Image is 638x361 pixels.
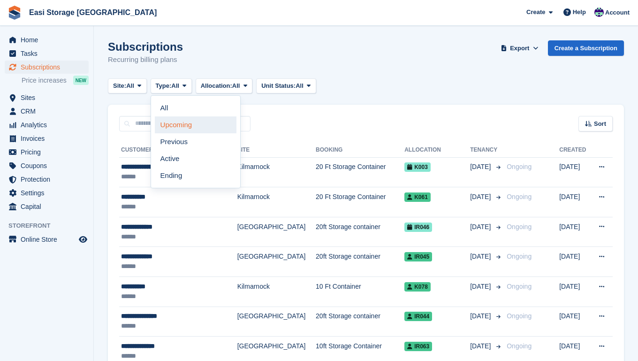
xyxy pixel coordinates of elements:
a: Create a Subscription [548,40,624,56]
td: 20 Ft Storage Container [316,157,404,187]
a: Preview store [77,234,89,245]
td: 20ft Storage container [316,307,404,337]
span: Subscriptions [21,61,77,74]
span: Allocation: [201,81,232,91]
span: K078 [404,282,431,292]
a: Upcoming [155,116,236,133]
span: Protection [21,173,77,186]
span: IR045 [404,252,432,261]
span: Account [605,8,630,17]
td: [DATE] [559,217,590,247]
img: Steven Cusick [594,8,604,17]
button: Export [499,40,540,56]
span: [DATE] [470,162,493,172]
span: Capital [21,200,77,213]
a: menu [5,159,89,172]
button: Type: All [151,78,192,94]
a: menu [5,118,89,131]
span: Site: [113,81,126,91]
a: menu [5,47,89,60]
td: 20 Ft Storage Container [316,187,404,217]
span: Ongoing [507,312,532,320]
button: Unit Status: All [256,78,316,94]
th: Site [237,143,316,158]
span: Price increases [22,76,67,85]
span: [DATE] [470,252,493,261]
span: Help [573,8,586,17]
span: Ongoing [507,253,532,260]
a: menu [5,91,89,104]
a: Price increases NEW [22,75,89,85]
span: [DATE] [470,282,493,292]
span: Coupons [21,159,77,172]
a: menu [5,186,89,200]
span: IR046 [404,223,432,232]
span: Pricing [21,146,77,159]
span: Settings [21,186,77,200]
span: Sites [21,91,77,104]
a: All [155,100,236,116]
th: Customer [119,143,237,158]
span: [DATE] [470,222,493,232]
a: Easi Storage [GEOGRAPHIC_DATA] [25,5,160,20]
span: IR063 [404,342,432,351]
span: Ongoing [507,342,532,350]
a: Active [155,150,236,167]
th: Tenancy [470,143,503,158]
td: [DATE] [559,277,590,307]
th: Created [559,143,590,158]
div: NEW [73,76,89,85]
span: Analytics [21,118,77,131]
a: menu [5,61,89,74]
span: Invoices [21,132,77,145]
a: menu [5,173,89,186]
td: [DATE] [559,187,590,217]
td: Kilmarnock [237,157,316,187]
span: K003 [404,162,431,172]
td: Kilmarnock [237,187,316,217]
a: menu [5,132,89,145]
span: Export [510,44,529,53]
span: [DATE] [470,341,493,351]
span: Unit Status: [261,81,296,91]
a: menu [5,200,89,213]
a: Previous [155,133,236,150]
span: K061 [404,192,431,202]
td: 20ft Storage container [316,217,404,247]
td: 20ft Storage container [316,247,404,277]
span: Online Store [21,233,77,246]
span: Tasks [21,47,77,60]
span: Home [21,33,77,46]
th: Allocation [404,143,470,158]
a: menu [5,146,89,159]
button: Allocation: All [196,78,253,94]
span: Create [526,8,545,17]
span: Ongoing [507,163,532,170]
span: All [232,81,240,91]
td: [DATE] [559,307,590,337]
td: [DATE] [559,157,590,187]
td: [GEOGRAPHIC_DATA] [237,247,316,277]
a: menu [5,233,89,246]
td: [DATE] [559,247,590,277]
a: menu [5,33,89,46]
td: Kilmarnock [237,277,316,307]
p: Recurring billing plans [108,54,183,65]
span: All [126,81,134,91]
span: IR044 [404,312,432,321]
span: All [171,81,179,91]
td: [GEOGRAPHIC_DATA] [237,307,316,337]
span: Storefront [8,221,93,230]
a: menu [5,105,89,118]
span: Ongoing [507,283,532,290]
td: 10 Ft Container [316,277,404,307]
td: [GEOGRAPHIC_DATA] [237,217,316,247]
button: Site: All [108,78,147,94]
img: stora-icon-8386f47178a22dfd0bd8f6a31ec36ba5ce8667c1dd55bd0f319d3a0aa187defe.svg [8,6,22,20]
span: CRM [21,105,77,118]
span: Ongoing [507,223,532,230]
span: Ongoing [507,193,532,200]
span: Sort [594,119,606,129]
th: Booking [316,143,404,158]
span: [DATE] [470,192,493,202]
